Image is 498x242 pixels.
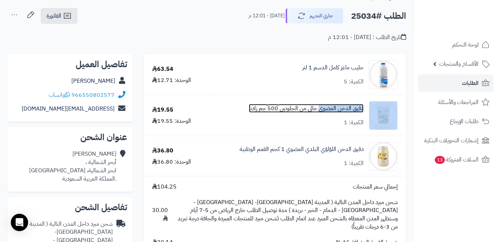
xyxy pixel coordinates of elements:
[13,60,127,69] h2: تفاصيل العميل
[344,78,364,86] div: الكمية: 5
[152,117,191,125] div: الوحدة: 19.55
[249,104,364,113] a: دقيق الدخن العضوي خالي من الجلوتين 500 جم زادنا
[152,147,173,155] div: 36.80
[344,159,364,168] div: الكمية: 1
[71,77,115,85] a: [PERSON_NAME]
[249,12,285,20] small: [DATE] - 12:01 م
[13,133,127,142] h2: عنوان الشحن
[152,183,177,191] span: 104.25
[369,101,397,130] img: 1692378058-60c28864b71f8ed9c0f04fc410353197d0c674c4-90x90.png
[353,183,398,191] span: إجمالي سعر المنتجات
[175,198,398,231] span: شحن مبرد داخل المدن التالية ( المدينة [GEOGRAPHIC_DATA]- [GEOGRAPHIC_DATA] - [GEOGRAPHIC_DATA] - ...
[418,36,494,53] a: لوحة التحكم
[11,214,28,231] div: Open Intercom Messenger
[152,65,173,73] div: 63.54
[41,8,77,24] a: الفاتورة
[328,33,406,42] div: تاريخ الطلب : [DATE] - 12:01 م
[439,59,479,69] span: الأقسام والمنتجات
[418,113,494,130] a: طلبات الإرجاع
[13,203,127,212] h2: تفاصيل الشحن
[240,145,364,154] a: دقيق الدخن اللؤلؤي البلدي العضوي 1 كجم القمم الوطنية
[71,91,115,99] a: 966550802577
[49,91,70,99] a: واتساب
[369,60,397,89] img: 1700260736-29-90x90.jpg
[434,155,479,165] span: السلات المتروكة
[418,94,494,111] a: المراجعات والأسئلة
[450,116,479,126] span: طلبات الإرجاع
[286,8,343,23] button: جاري التجهيز
[418,151,494,168] a: السلات المتروكة13
[418,74,494,92] a: الطلبات
[462,78,479,88] span: الطلبات
[152,158,191,166] div: الوحدة: 36.80
[22,104,115,113] a: [EMAIL_ADDRESS][DOMAIN_NAME]
[344,118,364,127] div: الكمية: 1
[152,76,191,85] div: الوحدة: 12.71
[438,97,479,107] span: المراجعات والأسئلة
[351,9,406,23] h2: الطلب #25034
[424,135,479,146] span: إشعارات التحويلات البنكية
[418,132,494,149] a: إشعارات التحويلات البنكية
[46,12,61,20] span: الفاتورة
[152,106,173,114] div: 19.55
[152,206,168,223] span: 30.00
[435,156,445,164] span: 13
[369,142,397,171] img: 1744004598-6281000897041-90x90.jpg
[29,150,116,183] div: [PERSON_NAME] أبحر الشمالية ، ابحر الشمالية، [GEOGRAPHIC_DATA] .المملكة العربية السعودية
[302,64,364,72] a: حليب ماعز كامل الدسم 1 لتر
[452,40,479,50] span: لوحة التحكم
